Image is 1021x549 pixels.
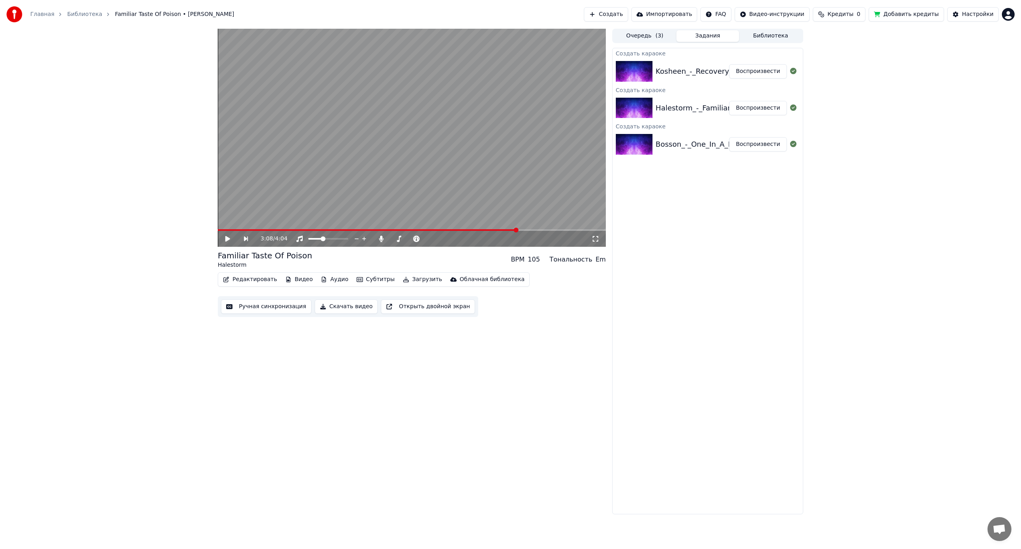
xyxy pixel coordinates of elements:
[67,10,102,18] a: Библиотека
[613,85,803,94] div: Создать караоке
[218,250,312,261] div: Familiar Taste Of Poison
[595,255,606,264] div: Em
[353,274,398,285] button: Субтитры
[869,7,944,22] button: Добавить кредиты
[729,137,787,152] button: Воспроизвести
[857,10,860,18] span: 0
[828,10,853,18] span: Кредиты
[275,235,287,243] span: 4:04
[656,66,769,77] div: Kosheen_-_Recovery_73237447
[947,7,999,22] button: Настройки
[115,10,234,18] span: Familiar Taste Of Poison • [PERSON_NAME]
[218,261,312,269] div: Halestorm
[631,7,698,22] button: Импортировать
[613,48,803,58] div: Создать караоке
[460,275,525,283] div: Облачная библиотека
[813,7,865,22] button: Кредиты0
[511,255,524,264] div: BPM
[613,30,676,42] button: Очередь
[676,30,739,42] button: Задания
[315,299,378,314] button: Скачать видео
[220,274,280,285] button: Редактировать
[655,32,663,40] span: ( 3 )
[987,517,1011,541] a: Открытый чат
[739,30,802,42] button: Библиотека
[613,121,803,131] div: Создать караоке
[729,101,787,115] button: Воспроизвести
[656,102,832,114] div: Halestorm_-_Familiar_Taste_Of_Poison_48105734
[550,255,592,264] div: Тональность
[735,7,810,22] button: Видео-инструкции
[528,255,540,264] div: 105
[400,274,445,285] button: Загрузить
[221,299,311,314] button: Ручная синхронизация
[30,10,234,18] nav: breadcrumb
[381,299,475,314] button: Открыть двойной экран
[30,10,54,18] a: Главная
[656,139,791,150] div: Bosson_-_One_In_A_Million_79398162
[6,6,22,22] img: youka
[584,7,628,22] button: Создать
[317,274,351,285] button: Аудио
[260,235,280,243] div: /
[260,235,273,243] span: 3:08
[282,274,316,285] button: Видео
[962,10,993,18] div: Настройки
[729,64,787,79] button: Воспроизвести
[700,7,731,22] button: FAQ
